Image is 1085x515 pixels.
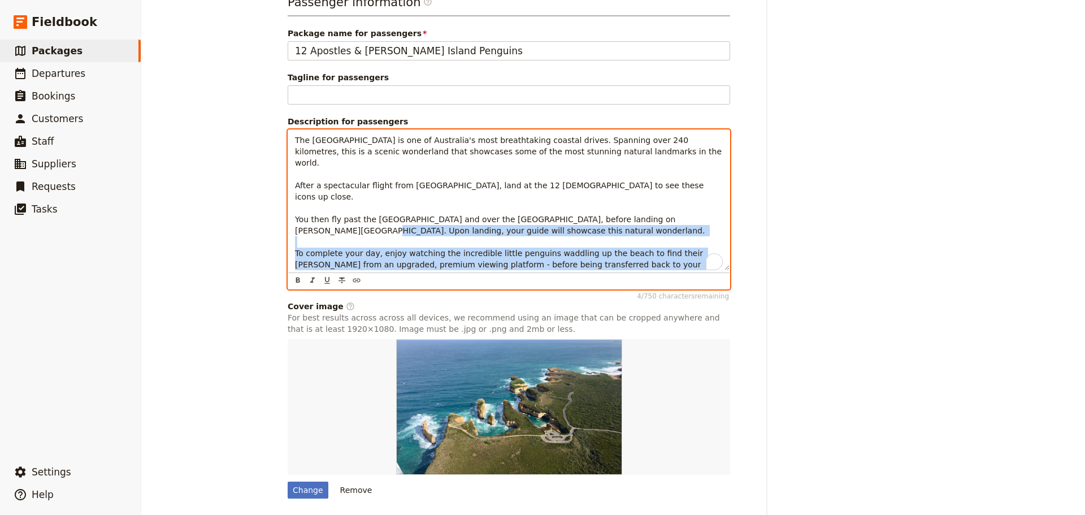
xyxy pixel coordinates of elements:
[288,116,730,127] div: Description for passengers
[288,41,730,60] input: Package name for passengers
[292,274,304,287] button: Format bold
[32,136,54,147] span: Staff
[32,466,71,478] span: Settings
[321,274,333,287] button: Format underline
[288,85,730,105] input: Tagline for passengers
[32,68,85,79] span: Departures
[396,339,622,475] img: https://d33jgr8dhgav85.cloudfront.net/667bd3a61fb3dd5259ba7474/68bf86c8b77c555aef4cbca8?Expires=1...
[288,312,730,335] p: For best results across across all devices, we recommend using an image that can be cropped anywh...
[295,136,724,303] span: The [GEOGRAPHIC_DATA] is one of Australia's most breathtaking coastal drives. Spanning over 240 k...
[346,302,355,311] span: ​
[288,28,730,39] span: Package name for passengers
[288,72,730,83] span: Tagline for passengers
[32,14,97,31] span: Fieldbook
[32,158,76,170] span: Suppliers
[306,274,319,287] button: Format italic
[32,45,83,57] span: Packages
[350,274,363,287] button: Insert link
[32,181,76,192] span: Requests
[288,130,730,270] div: To enrich screen reader interactions, please activate Accessibility in Grammarly extension settings
[288,301,730,312] div: Cover image
[32,204,58,215] span: Tasks
[336,274,348,287] button: Format strikethrough
[32,489,54,500] span: Help
[32,113,83,124] span: Customers
[32,90,75,102] span: Bookings
[633,291,730,302] span: 4 / 750 characters remaining
[288,482,328,499] div: Change
[335,482,377,499] button: Remove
